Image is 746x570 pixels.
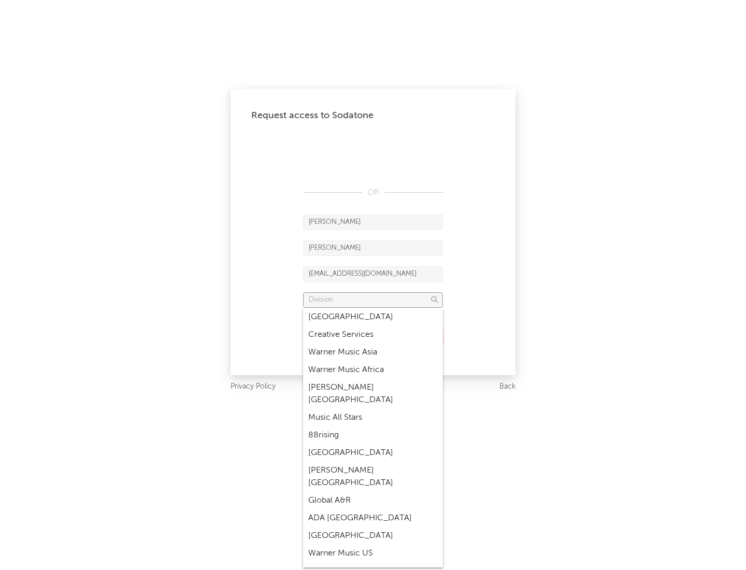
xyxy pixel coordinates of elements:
[303,292,443,308] input: Division
[303,527,443,545] div: [GEOGRAPHIC_DATA]
[303,326,443,344] div: Creative Services
[303,215,443,230] input: First Name
[303,361,443,379] div: Warner Music Africa
[231,380,276,393] a: Privacy Policy
[303,187,443,199] div: OR
[251,109,495,122] div: Request access to Sodatone
[303,492,443,509] div: Global A&R
[303,426,443,444] div: 88rising
[303,509,443,527] div: ADA [GEOGRAPHIC_DATA]
[303,462,443,492] div: [PERSON_NAME] [GEOGRAPHIC_DATA]
[303,240,443,256] input: Last Name
[303,308,443,326] div: [GEOGRAPHIC_DATA]
[303,545,443,562] div: Warner Music US
[303,266,443,282] input: Email
[303,344,443,361] div: Warner Music Asia
[303,379,443,409] div: [PERSON_NAME] [GEOGRAPHIC_DATA]
[499,380,515,393] a: Back
[303,409,443,426] div: Music All Stars
[303,444,443,462] div: [GEOGRAPHIC_DATA]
